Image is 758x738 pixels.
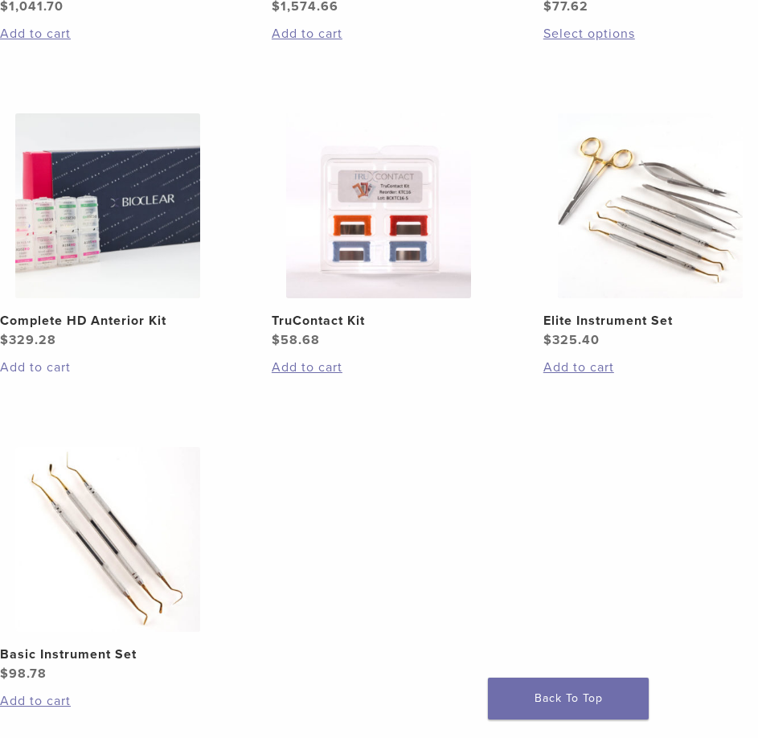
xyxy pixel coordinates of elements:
[272,332,281,348] span: $
[286,113,471,298] img: TruContact Kit
[272,311,486,330] h2: TruContact Kit
[543,113,758,350] a: Elite Instrument SetElite Instrument Set $325.40
[272,358,486,377] a: Add to cart: “TruContact Kit”
[543,24,758,43] a: Select options for “Diamond Wedge Kits”
[15,113,200,298] img: Complete HD Anterior Kit
[543,332,552,348] span: $
[543,311,758,330] h2: Elite Instrument Set
[488,678,649,720] a: Back To Top
[272,24,486,43] a: Add to cart: “Blaster Kit”
[15,447,200,632] img: Basic Instrument Set
[272,113,486,350] a: TruContact KitTruContact Kit $58.68
[272,332,320,348] bdi: 58.68
[558,113,743,298] img: Elite Instrument Set
[543,332,600,348] bdi: 325.40
[543,358,758,377] a: Add to cart: “Elite Instrument Set”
